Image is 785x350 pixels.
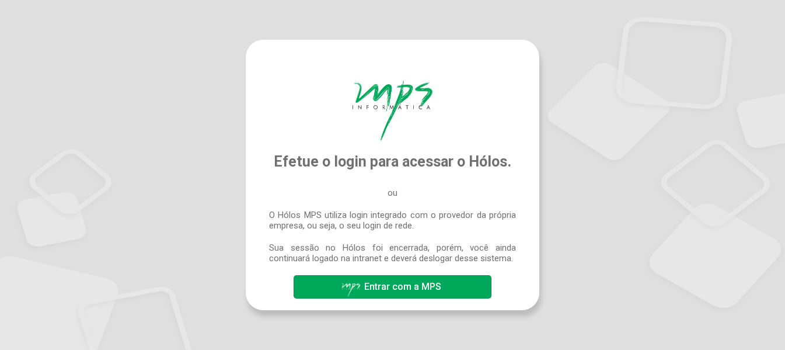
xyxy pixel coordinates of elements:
span: ou [388,188,397,198]
span: Entrar com a MPS [364,281,441,292]
span: O Hólos MPS utiliza login integrado com o provedor da própria empresa, ou seja, o seu login de rede. [269,210,516,231]
button: Entrar com a MPS [294,275,491,299]
img: Hólos Mps Digital [353,81,432,141]
span: Sua sessão no Hólos foi encerrada, porém, você ainda continuará logado na intranet e deverá deslo... [269,242,516,264]
span: Efetue o login para acessar o Hólos. [274,153,511,170]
